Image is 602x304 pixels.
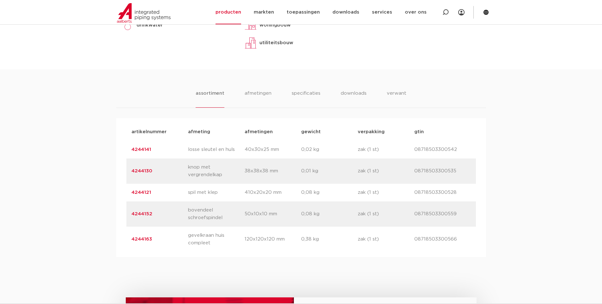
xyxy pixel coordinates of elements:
[131,128,188,136] p: artikelnummer
[188,146,245,153] p: losse sleutel en huls
[245,90,271,108] li: afmetingen
[292,90,320,108] li: specificaties
[245,235,301,243] p: 120x120x120 mm
[245,128,301,136] p: afmetingen
[301,210,358,218] p: 0,08 kg
[358,167,414,175] p: zak (1 st)
[387,90,406,108] li: verwant
[259,21,291,29] p: woningbouw
[131,169,152,173] a: 4244130
[358,210,414,218] p: zak (1 st)
[188,164,245,179] p: knop met vergrendelkap
[301,128,358,136] p: gewicht
[131,147,151,152] a: 4244141
[131,237,152,241] a: 4244163
[137,21,163,29] p: drinkwater
[259,39,293,47] p: utiliteitsbouw
[245,167,301,175] p: 38x38x38 mm
[358,128,414,136] p: verpakking
[358,189,414,196] p: zak (1 st)
[414,235,471,243] p: 08718503300566
[245,146,301,153] p: 40x30x25 mm
[414,210,471,218] p: 08718503300559
[301,235,358,243] p: 0,38 kg
[244,19,257,32] img: woningbouw
[301,167,358,175] p: 0,01 kg
[188,232,245,247] p: gevelkraan huis compleet
[121,19,134,32] img: drinkwater
[458,5,465,19] div: my IPS
[245,210,301,218] p: 50x10x10 mm
[196,90,224,108] li: assortiment
[301,189,358,196] p: 0,08 kg
[358,235,414,243] p: zak (1 st)
[131,190,151,195] a: 4244121
[188,206,245,222] p: bovendeel schroefspindel
[414,189,471,196] p: 08718503300528
[414,167,471,175] p: 08718503300535
[245,189,301,196] p: 410x20x20 mm
[414,128,471,136] p: gtin
[131,212,152,216] a: 4244152
[244,37,257,49] img: utiliteitsbouw
[358,146,414,153] p: zak (1 st)
[188,189,245,196] p: spil met klep
[341,90,367,108] li: downloads
[188,128,245,136] p: afmeting
[301,146,358,153] p: 0,02 kg
[414,146,471,153] p: 08718503300542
